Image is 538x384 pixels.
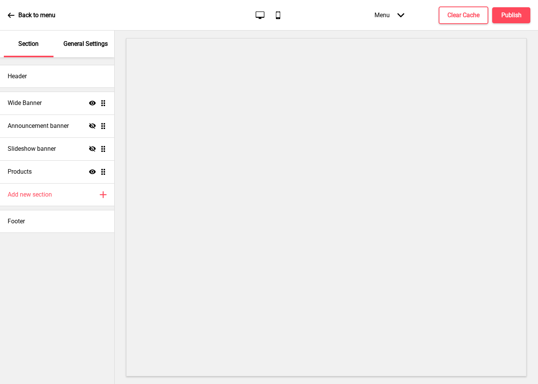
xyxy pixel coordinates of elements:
button: Publish [492,7,530,23]
h4: Add new section [8,190,52,199]
h4: Announcement banner [8,122,69,130]
h4: Footer [8,217,25,226]
p: General Settings [63,40,108,48]
a: Back to menu [8,5,55,26]
h4: Clear Cache [447,11,480,19]
h4: Header [8,72,27,81]
h4: Wide Banner [8,99,42,107]
p: Back to menu [18,11,55,19]
button: Clear Cache [439,6,488,24]
p: Section [18,40,39,48]
h4: Products [8,168,32,176]
div: Menu [367,4,412,26]
h4: Slideshow banner [8,145,56,153]
h4: Publish [501,11,522,19]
